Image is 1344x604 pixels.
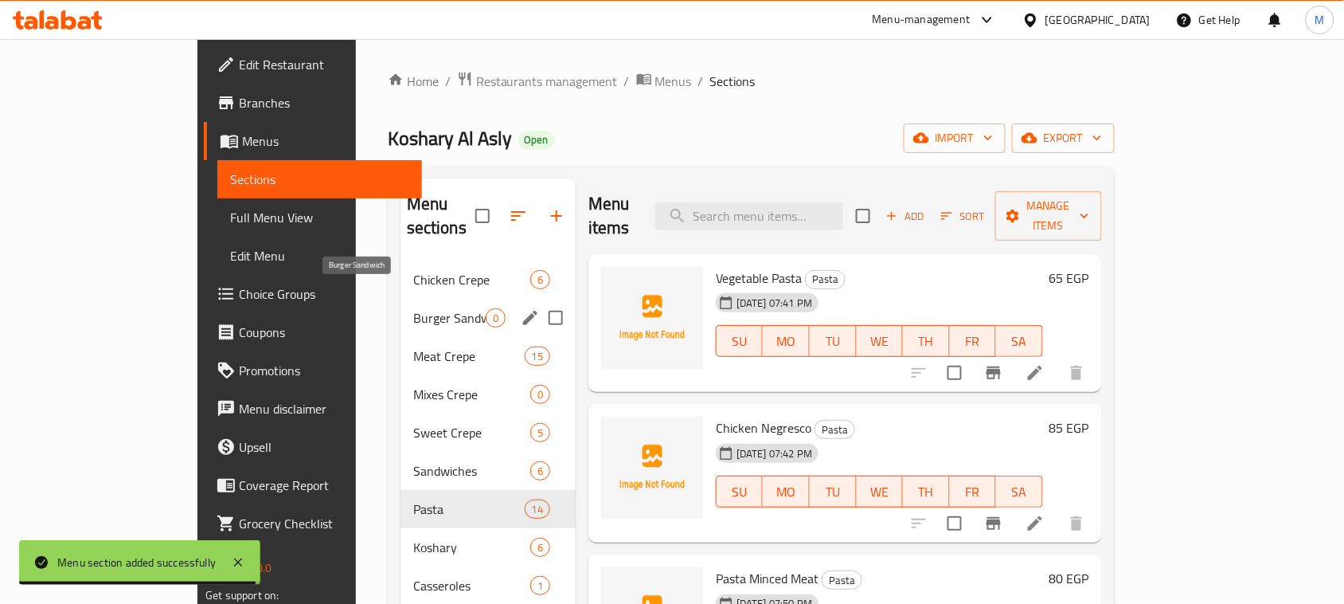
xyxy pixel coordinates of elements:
a: Menus [204,122,422,160]
span: Pasta [806,270,845,288]
span: 14 [525,502,549,517]
img: Vegetable Pasta [601,267,703,369]
span: FR [956,480,990,504]
span: 6 [531,273,549,288]
span: Meat Crepe [413,347,525,366]
div: Pasta14 [400,490,576,528]
span: Promotions [239,361,409,380]
span: [DATE] 07:41 PM [730,296,819,311]
div: Chicken Crepe [413,270,530,289]
div: Koshary [413,538,530,557]
span: 1 [531,579,549,594]
a: Sections [217,160,422,198]
span: Sections [230,170,409,189]
button: SU [716,325,763,357]
li: / [624,72,630,91]
div: Pasta [822,571,862,590]
span: import [916,128,993,148]
h6: 65 EGP [1049,267,1089,289]
span: WE [863,480,897,504]
span: Add [884,207,927,226]
span: TH [909,480,944,504]
h6: 85 EGP [1049,417,1089,439]
span: FR [956,330,990,353]
img: Chicken Negresco [601,417,703,519]
a: Restaurants management [457,71,618,92]
div: Pasta [805,270,846,289]
span: Select to update [938,507,971,540]
button: MO [763,476,810,508]
button: delete [1057,354,1096,392]
a: Full Menu View [217,198,422,237]
a: Upsell [204,428,422,466]
button: FR [950,325,997,357]
span: Grocery Checklist [239,514,409,533]
span: Pasta [413,500,525,519]
span: SU [723,480,756,504]
a: Branches [204,84,422,122]
a: Promotions [204,351,422,390]
button: TU [810,476,857,508]
a: Choice Groups [204,275,422,313]
a: Edit menu item [1026,514,1045,533]
span: Mixes Crepe [413,385,530,404]
button: edit [518,306,542,330]
button: import [904,124,1006,153]
nav: breadcrumb [388,71,1115,92]
a: Coupons [204,313,422,351]
div: items [486,308,506,327]
span: Manage items [1008,196,1089,236]
span: Chicken Negresco [716,416,811,440]
span: Burger Sandwich [413,308,486,327]
div: items [530,385,550,404]
span: Select section [846,199,880,233]
div: items [525,500,550,519]
button: delete [1057,504,1096,543]
button: TU [810,325,857,357]
button: Manage items [995,191,1102,241]
button: WE [857,476,904,508]
span: Sort [941,207,985,226]
button: export [1012,124,1115,153]
span: Pasta [815,421,854,439]
span: 5 [531,426,549,441]
span: Choice Groups [239,284,409,304]
span: Sort items [931,204,995,229]
a: Edit Restaurant [204,45,422,84]
span: Select all sections [466,199,499,233]
button: TH [903,476,950,508]
div: Open [518,131,555,150]
h6: 80 EGP [1049,567,1089,590]
span: TU [816,330,850,353]
button: FR [950,476,997,508]
span: Open [518,133,555,147]
span: Edit Menu [230,246,409,265]
span: Restaurants management [476,72,618,91]
span: Sandwiches [413,461,530,480]
button: Branch-specific-item [975,504,1013,543]
button: SU [716,476,763,508]
span: SU [723,330,756,353]
div: Casseroles [413,576,530,595]
span: Branches [239,93,409,112]
span: Vegetable Pasta [716,266,802,290]
button: Sort [937,204,989,229]
div: items [530,538,550,557]
span: export [1025,128,1102,148]
h2: Menu sections [407,192,475,240]
span: SA [1002,480,1037,504]
div: Sandwiches6 [400,452,576,490]
span: Sections [710,72,756,91]
span: Pasta Minced Meat [716,567,819,590]
span: 6 [531,540,549,555]
span: Sweet Crepe [413,423,530,442]
div: Pasta [815,420,855,439]
button: SA [996,476,1043,508]
input: search [655,202,843,230]
span: Upsell [239,437,409,457]
a: Coverage Report [204,466,422,504]
a: Edit Menu [217,237,422,275]
button: SA [996,325,1043,357]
